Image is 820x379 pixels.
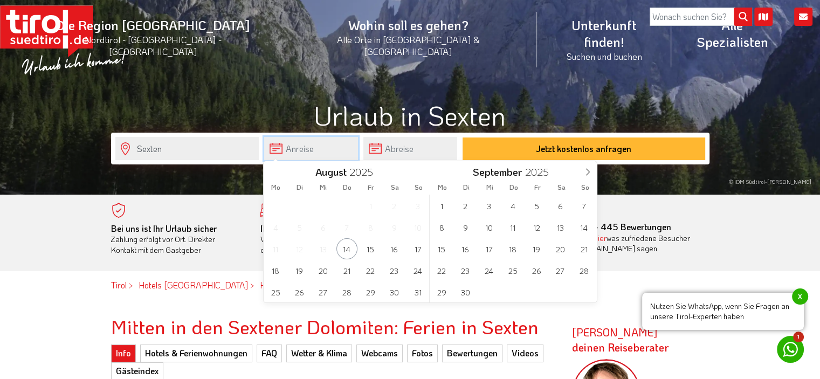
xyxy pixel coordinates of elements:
[139,279,248,291] a: Hotels [GEOGRAPHIC_DATA]
[754,8,773,26] i: Karte öffnen
[336,260,357,281] span: August 21, 2025
[408,217,429,238] span: August 10, 2025
[430,184,454,191] span: Mo
[406,184,430,191] span: So
[549,184,573,191] span: Sa
[347,165,382,178] input: Year
[431,281,452,302] span: September 29, 2025
[336,238,357,259] span: August 14, 2025
[260,279,322,291] a: Hotels Dolomiten
[455,195,476,216] span: September 2, 2025
[560,221,671,232] b: - 445 Bewertungen
[336,217,357,238] span: August 7, 2025
[356,344,403,362] a: Webcams
[384,217,405,238] span: August 9, 2025
[111,316,556,337] h2: Mitten in den Sextener Dolomiten: Ferien in Sexten
[312,184,335,191] span: Mi
[574,238,595,259] span: September 21, 2025
[279,5,538,69] a: Wohin soll es gehen?Alle Orte in [GEOGRAPHIC_DATA] & [GEOGRAPHIC_DATA]
[522,165,557,178] input: Year
[408,260,429,281] span: August 24, 2025
[289,217,310,238] span: August 5, 2025
[502,184,526,191] span: Do
[27,5,279,69] a: Die Region [GEOGRAPHIC_DATA]Nordtirol - [GEOGRAPHIC_DATA] - [GEOGRAPHIC_DATA]
[431,195,452,216] span: September 1, 2025
[479,195,500,216] span: September 3, 2025
[265,238,286,259] span: August 11, 2025
[454,184,478,191] span: Di
[335,184,359,191] span: Do
[650,8,752,26] input: Wonach suchen Sie?
[572,325,669,354] strong: [PERSON_NAME]
[384,238,405,259] span: August 16, 2025
[264,184,287,191] span: Mo
[260,223,394,256] div: Von der Buchung bis zum Aufenthalt, der gesamte Ablauf ist unkompliziert
[455,281,476,302] span: September 30, 2025
[573,184,597,191] span: So
[384,195,405,216] span: August 2, 2025
[572,340,669,354] span: deinen Reiseberater
[384,281,405,302] span: August 30, 2025
[407,344,438,362] a: Fotos
[431,260,452,281] span: September 22, 2025
[265,260,286,281] span: August 18, 2025
[479,238,500,259] span: September 17, 2025
[384,260,405,281] span: August 23, 2025
[560,233,693,254] div: was zufriedene Besucher über [DOMAIN_NAME] sagen
[140,344,252,362] a: Hotels & Ferienwohnungen
[671,5,793,62] a: Alle Spezialisten
[115,137,259,160] input: Wo soll's hingehen?
[111,344,136,362] a: Info
[574,217,595,238] span: September 14, 2025
[507,344,543,362] a: Videos
[478,184,502,191] span: Mi
[642,293,804,330] span: Nutzen Sie WhatsApp, wenn Sie Fragen an unsere Tirol-Experten haben
[526,195,547,216] span: September 5, 2025
[526,184,549,191] span: Fr
[363,137,457,160] input: Abreise
[550,217,571,238] span: September 13, 2025
[574,260,595,281] span: September 28, 2025
[40,33,266,57] small: Nordtirol - [GEOGRAPHIC_DATA] - [GEOGRAPHIC_DATA]
[502,195,523,216] span: September 4, 2025
[286,344,352,362] a: Wetter & Klima
[264,137,358,160] input: Anreise
[111,100,709,130] h1: Urlaub in Sexten
[793,332,804,342] span: 1
[473,167,522,177] span: September
[792,288,808,305] span: x
[550,238,571,259] span: September 20, 2025
[260,223,373,234] b: Ihr Traumurlaub beginnt hier!
[360,217,381,238] span: August 8, 2025
[479,260,500,281] span: September 24, 2025
[257,344,282,362] a: FAQ
[526,260,547,281] span: September 26, 2025
[502,260,523,281] span: September 25, 2025
[537,5,671,74] a: Unterkunft finden!Suchen und buchen
[455,238,476,259] span: September 16, 2025
[408,281,429,302] span: August 31, 2025
[431,217,452,238] span: September 8, 2025
[313,260,334,281] span: August 20, 2025
[313,281,334,302] span: August 27, 2025
[111,223,245,256] div: Zahlung erfolgt vor Ort. Direkter Kontakt mit dem Gastgeber
[289,260,310,281] span: August 19, 2025
[455,217,476,238] span: September 9, 2025
[550,195,571,216] span: September 6, 2025
[313,217,334,238] span: August 6, 2025
[550,260,571,281] span: September 27, 2025
[360,260,381,281] span: August 22, 2025
[313,238,334,259] span: August 13, 2025
[479,217,500,238] span: September 10, 2025
[288,184,312,191] span: Di
[431,238,452,259] span: September 15, 2025
[408,238,429,259] span: August 17, 2025
[502,238,523,259] span: September 18, 2025
[265,217,286,238] span: August 4, 2025
[463,137,705,160] button: Jetzt kostenlos anfragen
[526,217,547,238] span: September 12, 2025
[383,184,406,191] span: Sa
[574,195,595,216] span: September 7, 2025
[442,344,502,362] a: Bewertungen
[336,281,357,302] span: August 28, 2025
